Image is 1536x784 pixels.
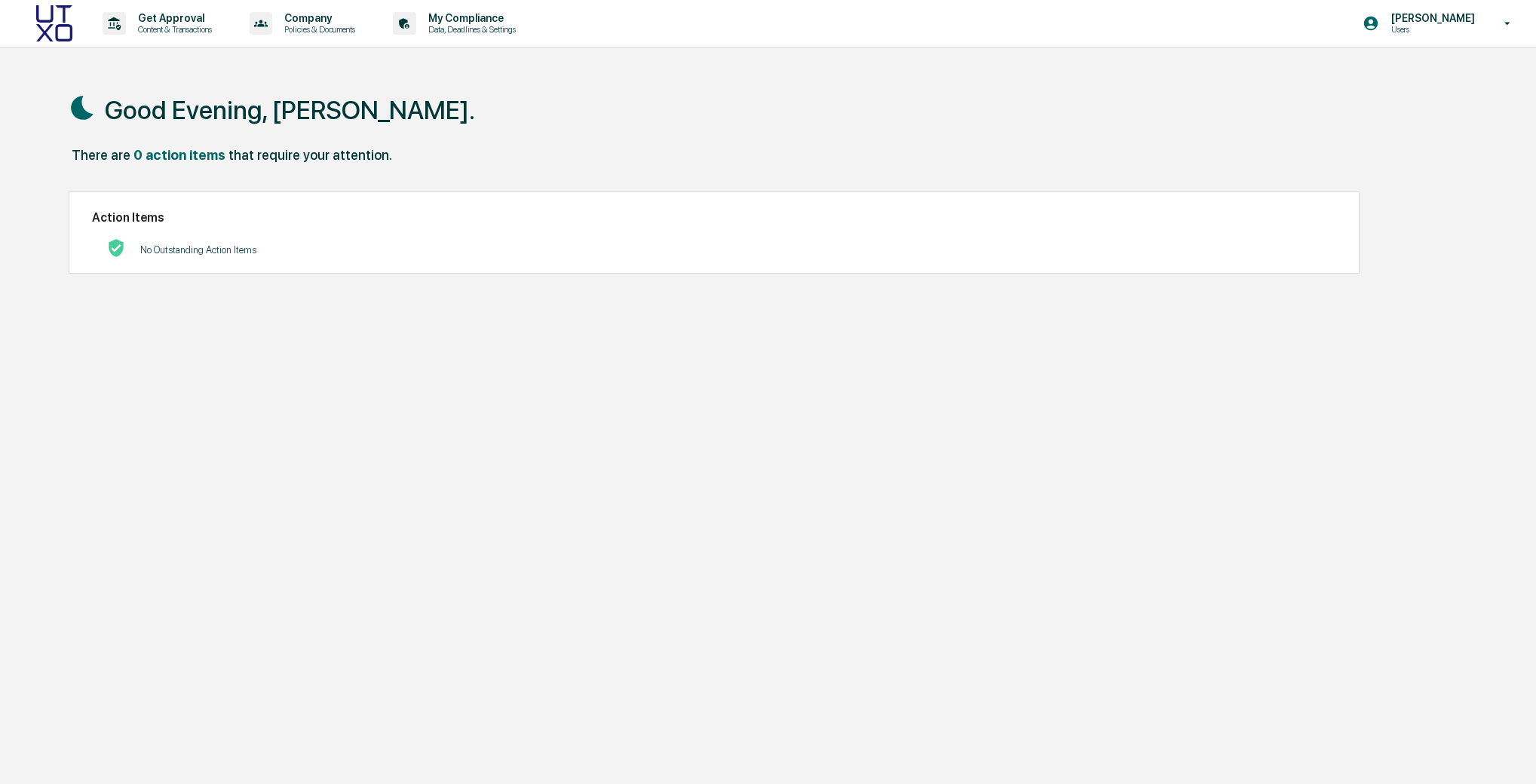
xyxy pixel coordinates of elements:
[228,147,392,163] div: that require your attention.
[92,210,1336,225] h2: Action Items
[105,95,475,125] h1: Good Evening, [PERSON_NAME].
[72,147,130,163] div: There are
[126,24,219,35] p: Content & Transactions
[1379,12,1482,24] p: [PERSON_NAME]
[272,12,363,24] p: Company
[107,239,125,257] img: No Actions logo
[140,244,256,256] p: No Outstanding Action Items
[1379,24,1482,35] p: Users
[416,24,523,35] p: Data, Deadlines & Settings
[36,5,72,41] img: logo
[126,12,219,24] p: Get Approval
[416,12,523,24] p: My Compliance
[133,147,225,163] div: 0 action items
[272,24,363,35] p: Policies & Documents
